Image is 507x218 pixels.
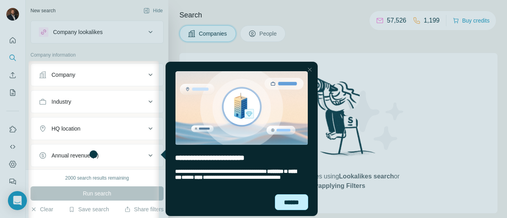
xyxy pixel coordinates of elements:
[30,205,53,213] button: Clear
[124,205,164,213] button: Share filters
[65,174,129,182] div: 2000 search results remaining
[31,92,163,111] button: Industry
[51,125,80,133] div: HQ location
[51,98,71,106] div: Industry
[51,152,99,159] div: Annual revenue ($)
[31,65,163,84] button: Company
[159,61,319,218] iframe: Tooltip
[31,119,163,138] button: HQ location
[51,71,75,79] div: Company
[69,205,109,213] button: Save search
[31,146,163,165] button: Annual revenue ($)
